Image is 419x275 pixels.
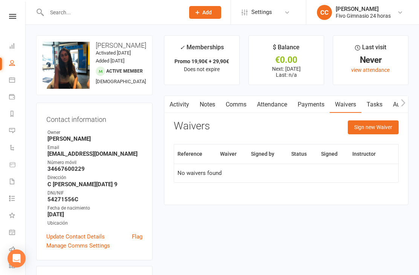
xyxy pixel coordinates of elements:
div: Memberships [180,43,224,56]
div: DNI/NIF [47,190,142,197]
time: Added [DATE] [96,58,124,64]
h3: Waivers [174,120,210,132]
a: Notes [194,96,220,113]
span: Settings [251,4,272,21]
strong: [DATE] [47,211,142,218]
div: €0.00 [255,56,317,64]
a: Tasks [361,96,388,113]
a: view attendance [351,67,390,73]
button: Sign new Waiver [348,120,399,134]
a: Waivers [330,96,361,113]
th: Signed [318,144,349,164]
a: Product Sales [9,157,26,174]
div: Never [340,56,401,64]
i: ✓ [180,44,185,51]
strong: [EMAIL_ADDRESS][DOMAIN_NAME] [47,150,142,157]
button: Add [189,6,221,19]
a: People [9,55,26,72]
th: Status [288,144,318,164]
div: Dirección [47,174,142,181]
div: Fecha de nacimiento [47,205,142,212]
time: Activated [DATE] [96,50,131,56]
th: Signed by [248,144,288,164]
th: Reference [174,144,216,164]
span: Active member [106,68,143,74]
strong: 34667600229 [47,166,142,172]
a: Flag [132,232,142,241]
a: Reports [9,106,26,123]
input: Search... [44,7,179,18]
div: Número móvil [47,159,142,166]
strong: 54271556C [47,196,142,203]
div: $ Balance [273,43,300,56]
a: Calendar [9,72,26,89]
div: Fivo Gimnasio 24 horas [336,12,391,19]
img: image1757616121.png [43,42,90,89]
div: Owner [47,129,142,136]
a: What's New [9,208,26,225]
span: Add [202,9,212,15]
td: No waivers found [174,164,398,182]
strong: [PERSON_NAME] [47,135,142,142]
strong: Promo 19,90€ + 29,90€ [174,58,229,64]
div: Last visit [355,43,386,56]
a: General attendance kiosk mode [9,225,26,242]
a: Manage Comms Settings [46,241,110,250]
a: Roll call kiosk mode [9,242,26,258]
a: Attendance [252,96,292,113]
div: CC [317,5,332,20]
span: Does not expire [184,66,220,72]
p: Next: [DATE] Last: n/a [255,66,317,78]
div: Open Intercom Messenger [8,249,26,267]
a: Activity [164,96,194,113]
a: Payments [292,96,330,113]
div: Ubicación [47,220,142,227]
h3: [PERSON_NAME] [43,42,146,49]
strong: C [PERSON_NAME][DATE] 9 [47,181,142,188]
a: Update Contact Details [46,232,105,241]
div: [PERSON_NAME] [336,6,391,12]
a: Payments [9,89,26,106]
th: Instructor [349,144,389,164]
h3: Contact information [46,113,142,123]
a: Comms [220,96,252,113]
div: Email [47,144,142,151]
span: [DEMOGRAPHIC_DATA] [96,79,146,84]
a: Dashboard [9,38,26,55]
th: Waiver [217,144,248,164]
